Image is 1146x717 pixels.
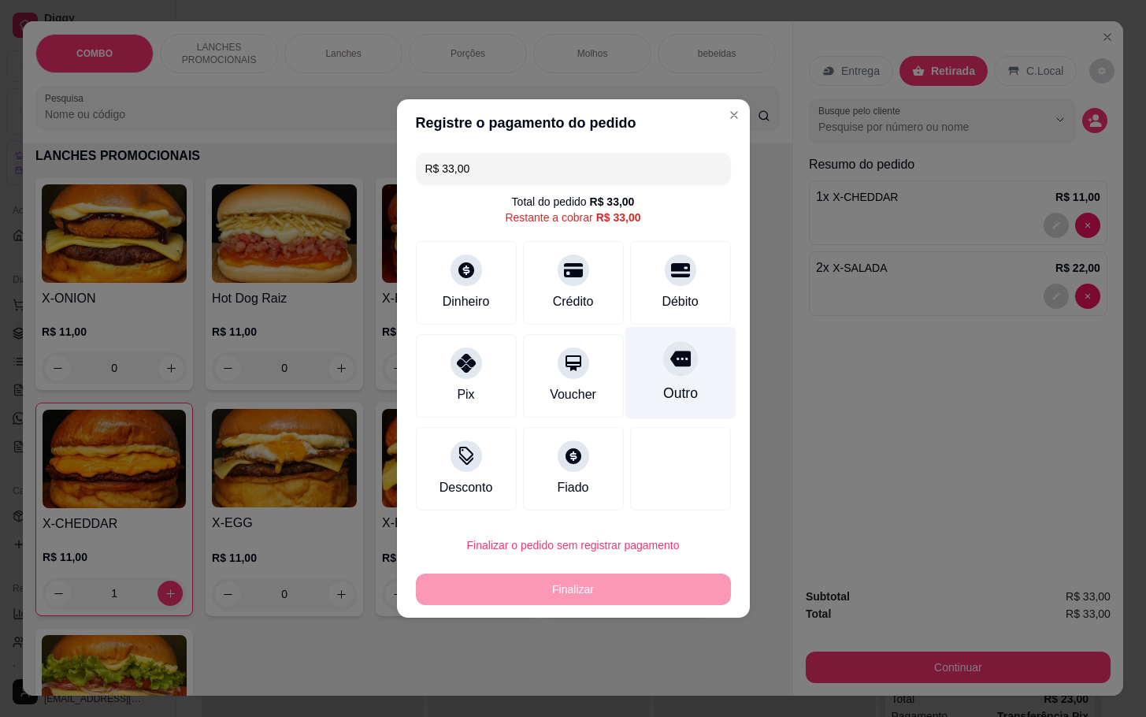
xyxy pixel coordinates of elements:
div: Restante a cobrar [505,210,640,225]
div: Desconto [439,478,493,497]
div: Crédito [553,292,594,311]
div: Dinheiro [443,292,490,311]
header: Registre o pagamento do pedido [397,99,750,147]
input: Ex.: hambúrguer de cordeiro [425,153,721,184]
div: Outro [662,383,697,403]
div: Voucher [550,385,596,404]
div: R$ 33,00 [596,210,641,225]
button: Finalizar o pedido sem registrar pagamento [416,529,731,561]
div: Total do pedido [512,194,635,210]
div: Pix [457,385,474,404]
div: Débito [662,292,698,311]
div: Fiado [557,478,588,497]
button: Close [721,102,747,128]
div: R$ 33,00 [590,194,635,210]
